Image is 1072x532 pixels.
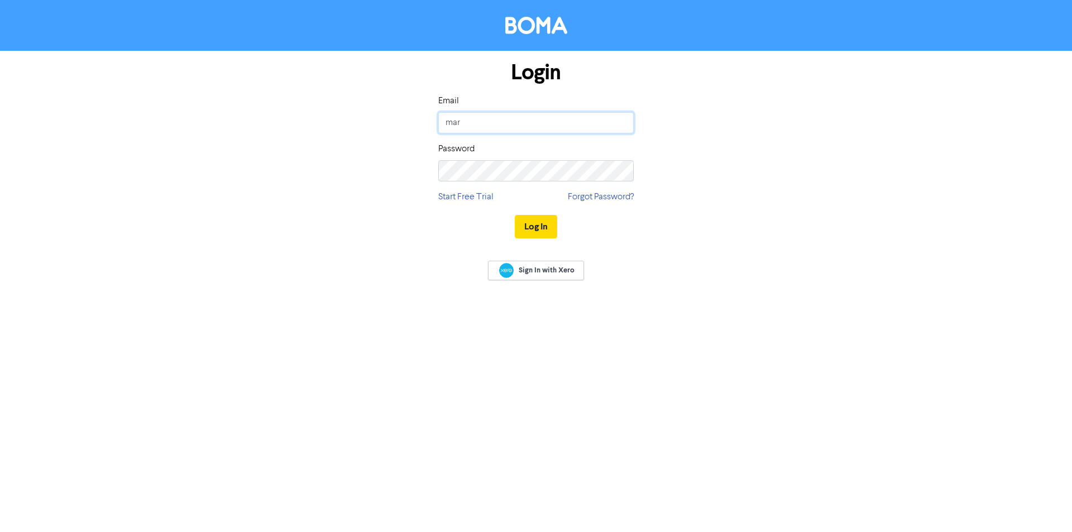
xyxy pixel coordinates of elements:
[488,261,584,280] a: Sign In with Xero
[1016,478,1072,532] iframe: Chat Widget
[519,265,575,275] span: Sign In with Xero
[438,142,475,156] label: Password
[499,263,514,278] img: Xero logo
[438,60,634,85] h1: Login
[568,190,634,204] a: Forgot Password?
[438,94,459,108] label: Email
[505,17,567,34] img: BOMA Logo
[515,215,557,238] button: Log In
[438,190,494,204] a: Start Free Trial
